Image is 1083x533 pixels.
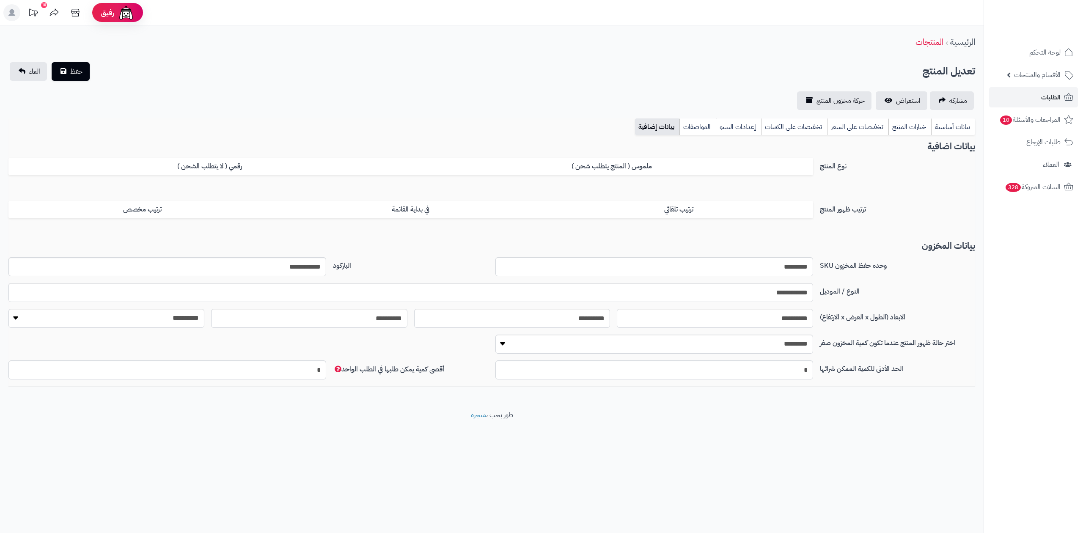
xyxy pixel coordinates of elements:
h3: بيانات اضافية [8,142,975,151]
span: رفيق [101,8,114,18]
a: إعدادات السيو [716,118,761,135]
button: حفظ [52,62,90,81]
a: بيانات إضافية [635,118,679,135]
span: السلات المتروكة [1005,181,1061,193]
span: المراجعات والأسئلة [999,114,1061,126]
img: ai-face.png [118,4,135,21]
h3: بيانات المخزون [8,241,975,251]
span: الغاء [29,66,40,77]
label: النوع / الموديل [816,283,979,297]
a: طلبات الإرجاع [989,132,1078,152]
a: متجرة [471,410,486,420]
label: الابعاد (الطول x العرض x الارتفاع) [816,309,979,322]
span: طلبات الإرجاع [1026,136,1061,148]
label: ترتيب تلقائي [545,201,813,218]
label: الباركود [330,257,492,271]
a: خيارات المنتج [888,118,931,135]
span: حفظ [70,66,83,77]
a: الغاء [10,62,47,81]
a: بيانات أساسية [931,118,975,135]
span: الطلبات [1041,91,1061,103]
span: أقصى كمية يمكن طلبها في الطلب الواحد [333,364,444,374]
label: في بداية القائمة [277,201,545,218]
a: لوحة التحكم [989,42,1078,63]
span: لوحة التحكم [1029,47,1061,58]
h2: تعديل المنتج [923,63,975,80]
span: 328 [1006,183,1021,192]
label: ترتيب ظهور المنتج [816,201,979,214]
span: الأقسام والمنتجات [1014,69,1061,81]
a: استعراض [876,91,927,110]
label: ملموس ( المنتج يتطلب شحن ) [411,158,813,175]
label: وحده حفظ المخزون SKU [816,257,979,271]
a: المواصفات [679,118,716,135]
span: العملاء [1043,159,1059,170]
span: 10 [1000,115,1012,125]
a: تخفيضات على السعر [827,118,888,135]
span: استعراض [896,96,921,106]
span: حركة مخزون المنتج [816,96,865,106]
a: الطلبات [989,87,1078,107]
a: المنتجات [915,36,943,48]
a: الرئيسية [950,36,975,48]
a: تحديثات المنصة [22,4,44,23]
label: اختر حالة ظهور المنتج عندما تكون كمية المخزون صفر [816,335,979,348]
label: الحد الأدنى للكمية الممكن شرائها [816,360,979,374]
a: حركة مخزون المنتج [797,91,871,110]
a: تخفيضات على الكميات [761,118,827,135]
span: مشاركه [949,96,967,106]
a: العملاء [989,154,1078,175]
a: مشاركه [930,91,974,110]
a: السلات المتروكة328 [989,177,1078,197]
label: ترتيب مخصص [8,201,277,218]
div: 10 [41,2,47,8]
label: نوع المنتج [816,158,979,171]
a: المراجعات والأسئلة10 [989,110,1078,130]
label: رقمي ( لا يتطلب الشحن ) [8,158,411,175]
